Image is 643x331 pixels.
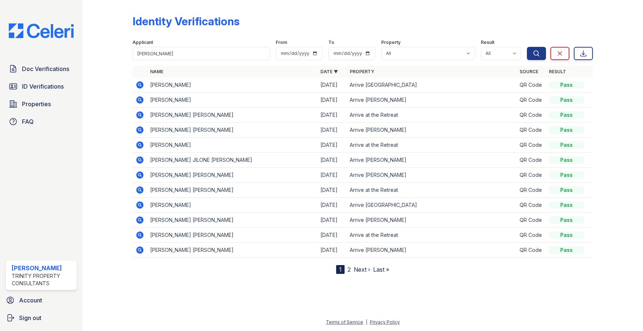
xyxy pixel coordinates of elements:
a: Name [150,69,163,74]
td: Arrive [PERSON_NAME] [347,213,517,228]
td: Arrive [GEOGRAPHIC_DATA] [347,78,517,93]
td: QR Code [517,78,546,93]
td: Arrive at the Retreat [347,228,517,243]
td: [PERSON_NAME] [PERSON_NAME] [147,243,317,258]
div: Trinity Property Consultants [12,272,74,287]
td: [DATE] [317,243,347,258]
a: Next › [354,266,370,273]
div: Pass [549,96,584,104]
td: Arrive at the Retreat [347,138,517,153]
span: ID Verifications [22,82,64,91]
td: Arrive [PERSON_NAME] [347,243,517,258]
input: Search by name or phone number [133,47,270,60]
a: Properties [6,97,77,111]
a: Last » [373,266,389,273]
td: [DATE] [317,198,347,213]
td: QR Code [517,213,546,228]
td: QR Code [517,228,546,243]
td: [DATE] [317,123,347,138]
a: 2 [347,266,351,273]
div: Pass [549,111,584,119]
div: Pass [549,171,584,179]
div: Pass [549,246,584,254]
span: Sign out [19,313,41,322]
td: Arrive [PERSON_NAME] [347,123,517,138]
label: To [328,40,334,45]
td: [PERSON_NAME] [PERSON_NAME] [147,228,317,243]
td: [DATE] [317,138,347,153]
td: [DATE] [317,108,347,123]
span: Account [19,296,42,305]
a: ID Verifications [6,79,77,94]
a: Sign out [3,310,79,325]
span: Doc Verifications [22,64,69,73]
div: 1 [336,265,345,274]
div: Pass [549,141,584,149]
td: [PERSON_NAME] [147,198,317,213]
div: Pass [549,81,584,89]
a: Result [549,69,566,74]
td: [PERSON_NAME] [147,138,317,153]
span: Properties [22,100,51,108]
label: Applicant [133,40,153,45]
label: From [276,40,287,45]
label: Property [381,40,401,45]
td: [PERSON_NAME] [PERSON_NAME] [147,213,317,228]
span: FAQ [22,117,34,126]
td: QR Code [517,138,546,153]
div: Pass [549,216,584,224]
td: [DATE] [317,183,347,198]
a: Account [3,293,79,308]
td: [DATE] [317,78,347,93]
td: [DATE] [317,153,347,168]
a: Source [520,69,538,74]
label: Result [481,40,494,45]
td: [DATE] [317,213,347,228]
td: Arrive [PERSON_NAME] [347,168,517,183]
a: Date ▼ [320,69,338,74]
td: QR Code [517,108,546,123]
td: [PERSON_NAME] [PERSON_NAME] [147,108,317,123]
td: QR Code [517,198,546,213]
td: [PERSON_NAME] [PERSON_NAME] [147,168,317,183]
td: [PERSON_NAME] JILONE [PERSON_NAME] [147,153,317,168]
div: Pass [549,156,584,164]
td: QR Code [517,123,546,138]
td: QR Code [517,153,546,168]
td: Arrive [PERSON_NAME] [347,153,517,168]
a: Terms of Service [326,319,363,325]
td: QR Code [517,93,546,108]
td: Arrive at the Retreat [347,183,517,198]
a: Property [350,69,374,74]
div: Identity Verifications [133,15,239,28]
td: QR Code [517,243,546,258]
td: [PERSON_NAME] [PERSON_NAME] [147,183,317,198]
td: QR Code [517,183,546,198]
td: [PERSON_NAME] [147,93,317,108]
td: QR Code [517,168,546,183]
td: [PERSON_NAME] [147,78,317,93]
a: FAQ [6,114,77,129]
div: Pass [549,231,584,239]
img: CE_Logo_Blue-a8612792a0a2168367f1c8372b55b34899dd931a85d93a1a3d3e32e68fde9ad4.png [3,23,79,38]
div: [PERSON_NAME] [12,264,74,272]
td: [DATE] [317,168,347,183]
a: Privacy Policy [370,319,400,325]
div: Pass [549,186,584,194]
div: | [366,319,367,325]
div: Pass [549,126,584,134]
td: [DATE] [317,93,347,108]
div: Pass [549,201,584,209]
td: Arrive [PERSON_NAME] [347,93,517,108]
td: Arrive at the Retreat [347,108,517,123]
td: [PERSON_NAME] [PERSON_NAME] [147,123,317,138]
a: Doc Verifications [6,62,77,76]
td: [DATE] [317,228,347,243]
td: Arrive [GEOGRAPHIC_DATA] [347,198,517,213]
